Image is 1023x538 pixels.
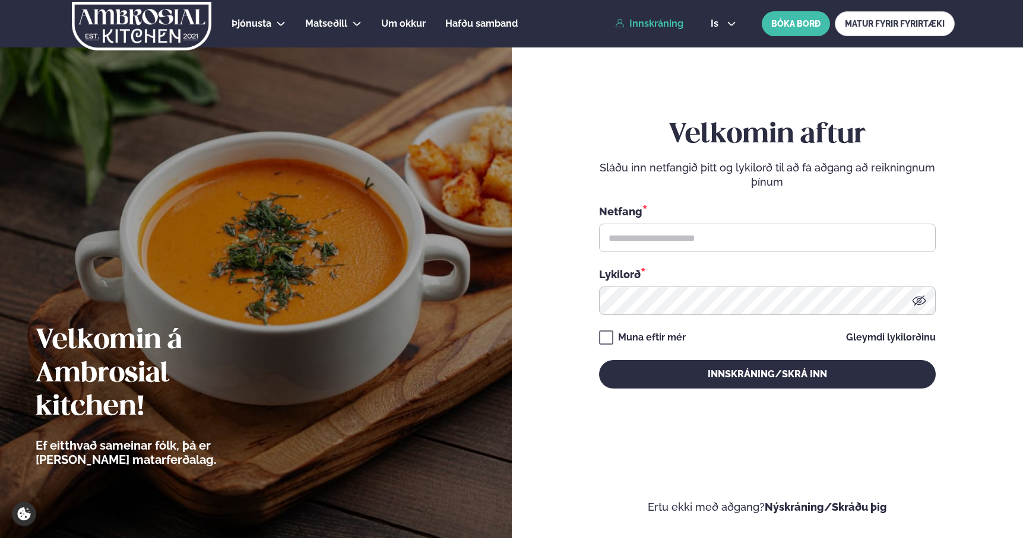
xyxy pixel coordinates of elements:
a: Um okkur [381,17,426,31]
a: Innskráning [615,18,683,29]
a: MATUR FYRIR FYRIRTÆKI [835,11,955,36]
div: Netfang [599,203,936,219]
a: Hafðu samband [445,17,518,31]
a: Gleymdi lykilorðinu [846,333,936,342]
p: Ef eitthvað sameinar fólk, þá er [PERSON_NAME] matarferðalag. [36,438,282,467]
a: Cookie settings [12,502,36,526]
button: Innskráning/Skrá inn [599,360,936,389]
button: BÓKA BORÐ [762,11,830,36]
p: Sláðu inn netfangið þitt og lykilorð til að fá aðgang að reikningnum þínum [599,161,936,189]
span: Þjónusta [232,18,271,29]
p: Ertu ekki með aðgang? [547,500,988,514]
a: Matseðill [305,17,347,31]
img: logo [71,2,213,50]
div: Lykilorð [599,266,936,282]
a: Nýskráning/Skráðu þig [765,501,887,513]
h2: Velkomin aftur [599,119,936,152]
span: Um okkur [381,18,426,29]
h2: Velkomin á Ambrosial kitchen! [36,324,282,424]
span: Hafðu samband [445,18,518,29]
button: is [701,19,746,28]
span: is [711,19,722,28]
a: Þjónusta [232,17,271,31]
span: Matseðill [305,18,347,29]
